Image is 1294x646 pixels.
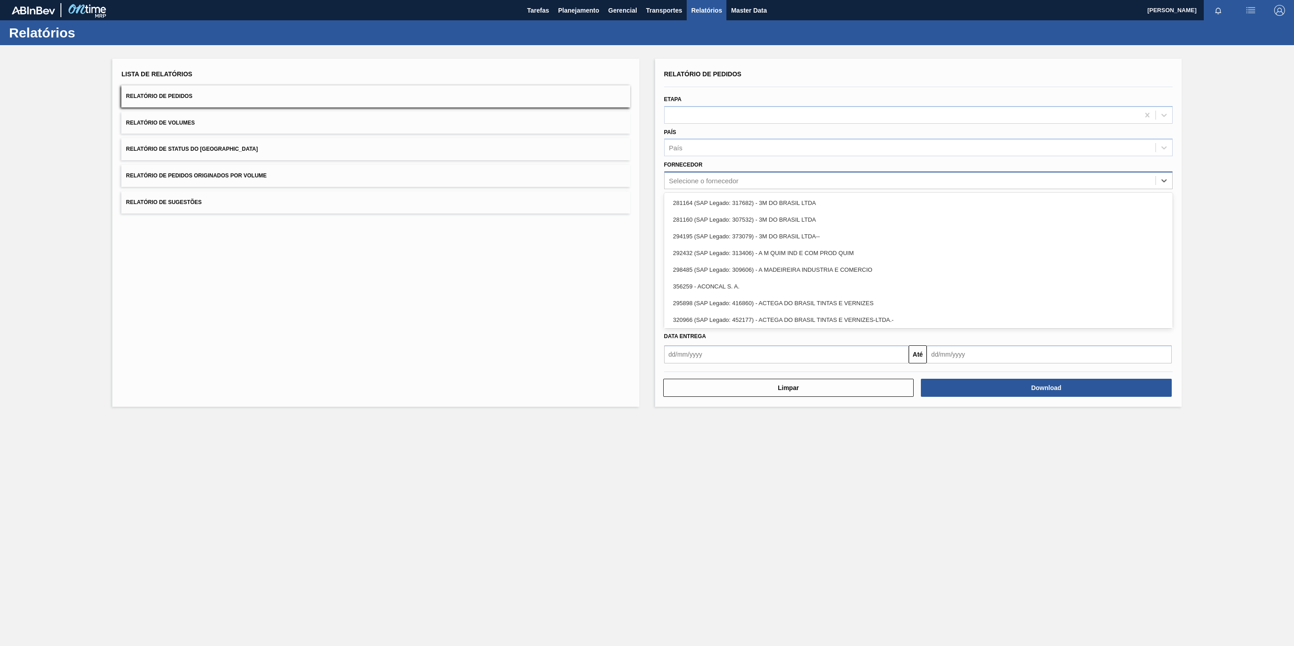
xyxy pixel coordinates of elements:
span: Relatório de Volumes [126,120,194,126]
h1: Relatórios [9,28,169,38]
span: Transportes [646,5,682,16]
label: Etapa [664,96,682,102]
span: Lista de Relatórios [121,70,192,78]
div: 294195 (SAP Legado: 373079) - 3M DO BRASIL LTDA-- [664,228,1173,245]
span: Relatório de Status do [GEOGRAPHIC_DATA] [126,146,258,152]
div: 281164 (SAP Legado: 317682) - 3M DO BRASIL LTDA [664,195,1173,211]
div: 298485 (SAP Legado: 309606) - A MADEIREIRA INDUSTRIA E COMERCIO [664,261,1173,278]
div: 356259 - ACONCAL S. A. [664,278,1173,295]
div: País [669,144,683,152]
span: Planejamento [558,5,599,16]
button: Notificações [1204,4,1233,17]
button: Limpar [663,379,914,397]
div: 281160 (SAP Legado: 307532) - 3M DO BRASIL LTDA [664,211,1173,228]
img: userActions [1245,5,1256,16]
button: Relatório de Pedidos [121,85,630,107]
span: Relatório de Pedidos Originados por Volume [126,172,267,179]
img: TNhmsLtSVTkK8tSr43FrP2fwEKptu5GPRR3wAAAABJRU5ErkJggg== [12,6,55,14]
span: Relatório de Pedidos [664,70,742,78]
button: Relatório de Sugestões [121,191,630,214]
span: Relatório de Pedidos [126,93,192,99]
label: País [664,129,676,135]
span: Tarefas [527,5,549,16]
button: Até [909,345,927,363]
img: Logout [1274,5,1285,16]
span: Relatórios [691,5,722,16]
span: Master Data [731,5,767,16]
div: 292432 (SAP Legado: 313406) - A M QUIM IND E COM PROD QUIM [664,245,1173,261]
span: Gerencial [608,5,637,16]
span: Relatório de Sugestões [126,199,202,205]
input: dd/mm/yyyy [927,345,1172,363]
button: Relatório de Pedidos Originados por Volume [121,165,630,187]
div: 320966 (SAP Legado: 452177) - ACTEGA DO BRASIL TINTAS E VERNIZES-LTDA.- [664,311,1173,328]
label: Fornecedor [664,162,702,168]
button: Relatório de Volumes [121,112,630,134]
div: Selecione o fornecedor [669,177,739,185]
div: 295898 (SAP Legado: 416860) - ACTEGA DO BRASIL TINTAS E VERNIZES [664,295,1173,311]
span: Data entrega [664,333,706,339]
input: dd/mm/yyyy [664,345,909,363]
button: Relatório de Status do [GEOGRAPHIC_DATA] [121,138,630,160]
button: Download [921,379,1172,397]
